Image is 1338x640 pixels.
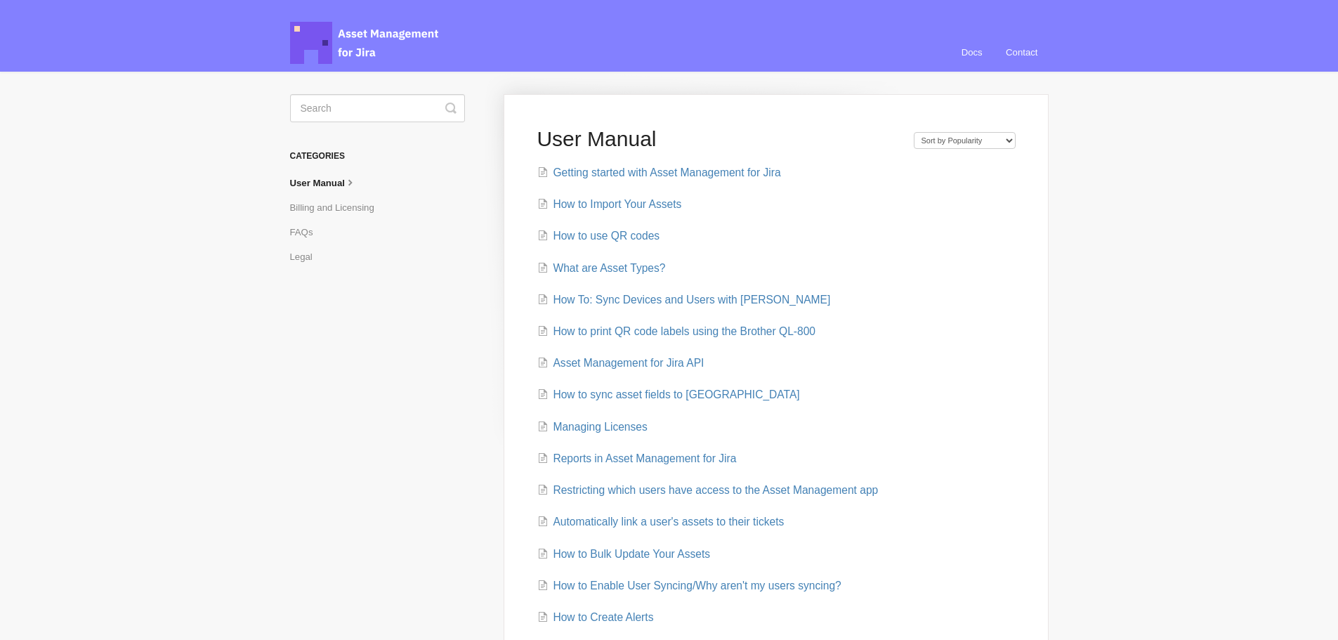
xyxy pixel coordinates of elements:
select: Page reloads on selection [914,132,1016,149]
a: Restricting which users have access to the Asset Management app [537,483,898,497]
h1: User Manual [537,126,899,152]
a: Billing and Licensing [290,196,391,218]
span: What are Asset Types? [553,261,671,275]
span: How to Import Your Assets [553,197,690,211]
a: How to Import Your Assets [537,197,690,211]
a: FAQs [290,221,324,243]
input: Search [290,94,465,122]
span: Reports in Asset Management for Jira [553,452,747,465]
span: How to Bulk Update Your Assets [553,547,720,561]
span: Managing Licenses [553,420,653,433]
span: How To: Sync Devices and Users with [PERSON_NAME] [553,293,842,306]
a: How to Bulk Update Your Assets [537,547,720,561]
a: Reports in Asset Management for Jira [537,452,747,465]
a: Getting started with Asset Management for Jira [537,166,797,179]
a: Managing Licenses [537,420,653,433]
span: How to print QR code labels using the Brother QL-800 [553,325,830,338]
span: How to use QR codes [553,229,663,242]
h3: Categories [290,143,465,169]
a: How To: Sync Devices and Users with [PERSON_NAME] [537,293,842,306]
a: How to print QR code labels using the Brother QL-800 [537,325,830,338]
span: Asset Management for Jira Docs [290,22,440,64]
a: Contact [993,34,1049,72]
span: How to sync asset fields to [GEOGRAPHIC_DATA] [553,388,808,401]
span: Asset Management for Jira API [553,356,713,370]
a: How to Enable User Syncing/Why aren't my users syncing? [537,579,859,592]
span: How to Enable User Syncing/Why aren't my users syncing? [553,579,859,592]
span: How to Create Alerts [553,610,660,624]
a: How to use QR codes [537,229,663,242]
a: How to sync asset fields to [GEOGRAPHIC_DATA] [537,388,808,401]
a: What are Asset Types? [537,261,671,275]
a: User Manual [290,171,370,194]
a: Automatically link a user's assets to their tickets [537,515,800,528]
span: Getting started with Asset Management for Jira [553,166,797,179]
a: Legal [290,245,324,268]
a: Docs [947,34,991,72]
a: Asset Management for Jira API [537,356,713,370]
span: Restricting which users have access to the Asset Management app [553,483,898,497]
span: Automatically link a user's assets to their tickets [553,515,800,528]
a: How to Create Alerts [537,610,660,624]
